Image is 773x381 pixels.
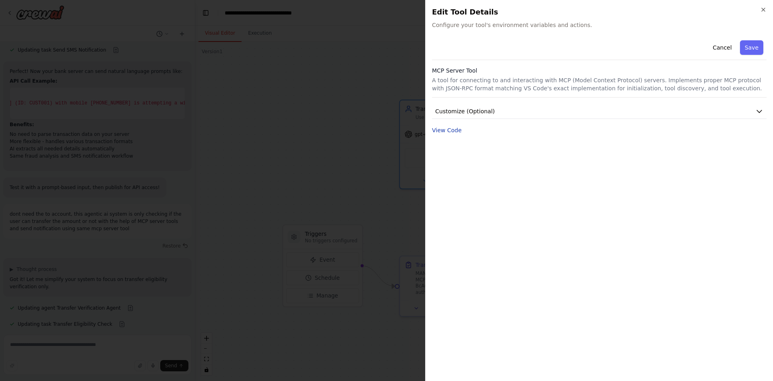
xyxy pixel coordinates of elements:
[435,107,495,115] span: Customize (Optional)
[432,21,767,29] span: Configure your tool's environment variables and actions.
[432,67,767,75] h3: MCP Server Tool
[432,76,767,92] p: A tool for connecting to and interacting with MCP (Model Context Protocol) servers. Implements pr...
[432,126,462,134] button: View Code
[432,6,767,18] h2: Edit Tool Details
[708,40,736,55] button: Cancel
[740,40,763,55] button: Save
[432,104,767,119] button: Customize (Optional)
